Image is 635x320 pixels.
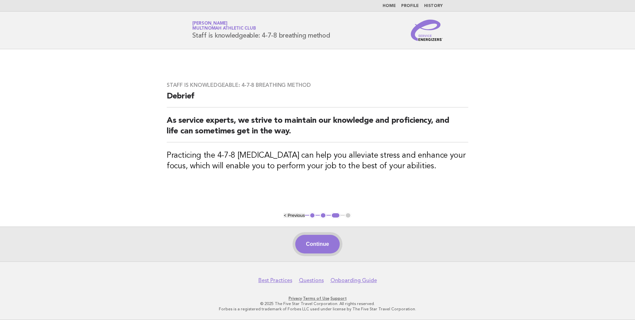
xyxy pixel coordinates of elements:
[411,20,443,41] img: Service Energizers
[167,91,468,107] h2: Debrief
[114,301,521,306] p: © 2025 The Five Star Travel Corporation. All rights reserved.
[284,213,305,218] button: < Previous
[295,235,339,253] button: Continue
[114,296,521,301] p: · ·
[167,150,468,172] h3: Practicing the 4-7-8 [MEDICAL_DATA] can help you alleviate stress and enhance your focus, which w...
[114,306,521,312] p: Forbes is a registered trademark of Forbes LLC used under license by The Five Star Travel Corpora...
[192,22,330,39] h1: Staff is knowledgeable: 4-7-8 breathing method
[401,4,419,8] a: Profile
[331,212,340,219] button: 3
[299,277,324,284] a: Questions
[383,4,396,8] a: Home
[330,296,347,301] a: Support
[167,82,468,88] h3: Staff is knowledgeable: 4-7-8 breathing method
[309,212,316,219] button: 1
[167,115,468,142] h2: As service experts, we strive to maintain our knowledge and proficiency, and life can sometimes g...
[303,296,329,301] a: Terms of Use
[320,212,326,219] button: 2
[289,296,302,301] a: Privacy
[192,21,256,31] a: [PERSON_NAME]Multnomah Athletic Club
[424,4,443,8] a: History
[258,277,292,284] a: Best Practices
[330,277,377,284] a: Onboarding Guide
[192,27,256,31] span: Multnomah Athletic Club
